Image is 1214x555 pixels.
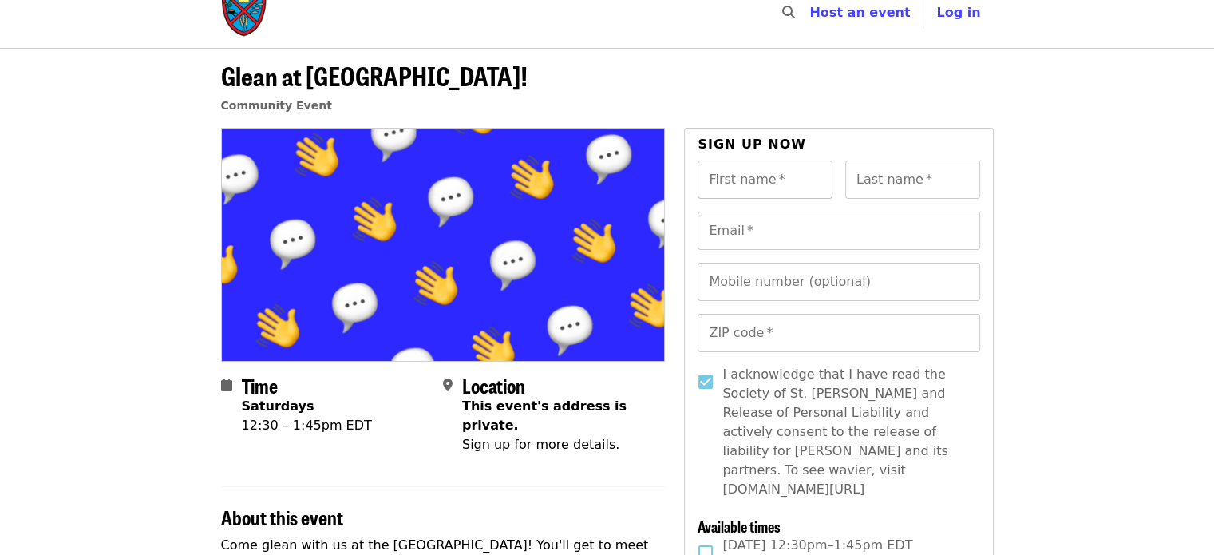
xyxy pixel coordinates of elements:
[698,137,806,152] span: Sign up now
[462,398,627,433] span: This event's address is private.
[221,378,232,393] i: calendar icon
[936,5,980,20] span: Log in
[242,398,314,414] strong: Saturdays
[698,263,979,301] input: Mobile number (optional)
[242,371,278,399] span: Time
[221,503,343,531] span: About this event
[782,5,795,20] i: search icon
[845,161,980,199] input: Last name
[462,371,525,399] span: Location
[698,314,979,352] input: ZIP code
[809,5,910,20] a: Host an event
[698,516,781,537] span: Available times
[242,416,372,435] div: 12:30 – 1:45pm EDT
[722,365,967,499] span: I acknowledge that I have read the Society of St. [PERSON_NAME] and Release of Personal Liability...
[698,161,832,199] input: First name
[222,129,665,360] img: Glean at Lynchburg Community Market! organized by Society of St. Andrew
[698,212,979,250] input: Email
[221,99,332,112] a: Community Event
[221,57,528,94] span: Glean at [GEOGRAPHIC_DATA]!
[462,437,619,452] span: Sign up for more details.
[443,378,453,393] i: map-marker-alt icon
